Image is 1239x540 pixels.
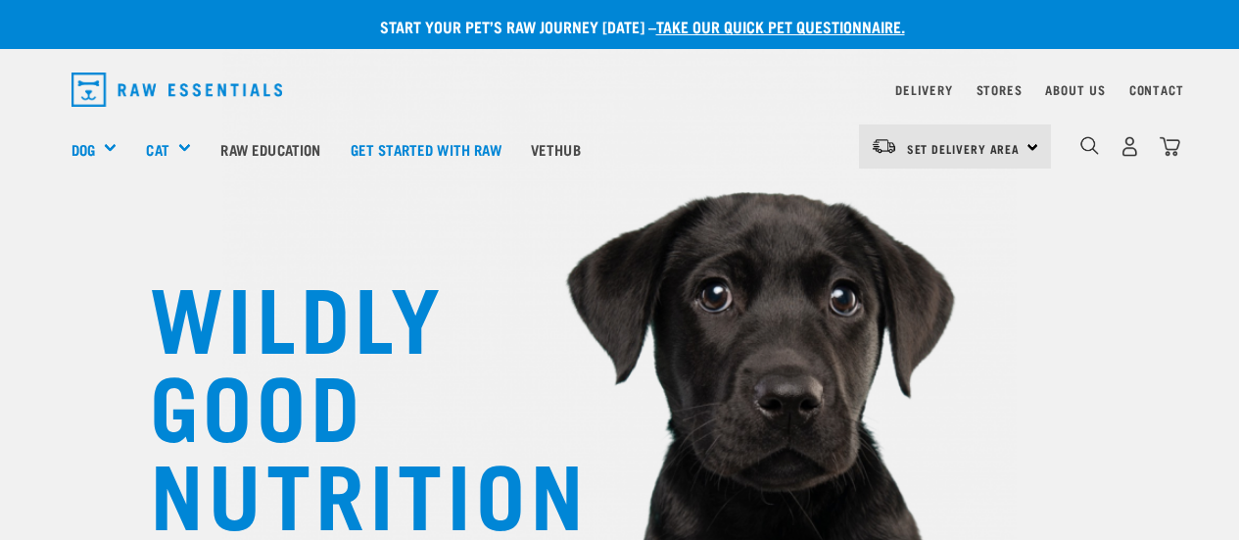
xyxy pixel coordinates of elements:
img: van-moving.png [871,137,897,155]
img: home-icon@2x.png [1160,136,1180,157]
a: About Us [1045,86,1105,93]
a: Vethub [516,110,596,188]
a: Delivery [895,86,952,93]
a: Raw Education [206,110,335,188]
a: Contact [1129,86,1184,93]
img: user.png [1120,136,1140,157]
a: Cat [146,138,168,161]
img: Raw Essentials Logo [71,73,283,107]
nav: dropdown navigation [56,65,1184,115]
a: Stores [977,86,1023,93]
span: Set Delivery Area [907,145,1021,152]
a: Dog [71,138,95,161]
h1: WILDLY GOOD NUTRITION [150,270,542,534]
a: Get started with Raw [336,110,516,188]
a: take our quick pet questionnaire. [656,22,905,30]
img: home-icon-1@2x.png [1080,136,1099,155]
